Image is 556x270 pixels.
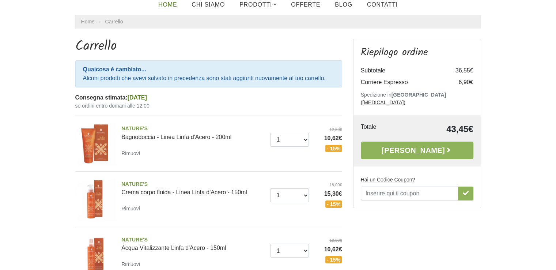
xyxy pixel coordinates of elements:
[121,206,140,211] small: Rimuovi
[361,65,444,76] td: Subtotale
[128,94,147,101] span: [DATE]
[402,123,473,136] td: 43,45€
[121,204,143,213] a: Rimuovi
[361,46,473,59] h3: Riepilogo ordine
[314,245,342,254] span: 10,62€
[121,150,140,156] small: Rimuovi
[314,127,342,133] del: 12,50€
[121,180,265,196] a: NATURE'SCrema corpo fluida - Linea Linfa d'Acero - 150ml
[392,92,446,98] b: [GEOGRAPHIC_DATA]
[73,177,116,221] img: Crema corpo fluida - Linea Linfa d'Acero - 150ml
[81,18,95,26] a: Home
[121,180,265,188] span: NATURE'S
[75,39,342,55] h1: Carrello
[121,259,143,269] a: Rimuovi
[361,100,405,105] a: ([MEDICAL_DATA])
[361,176,415,184] label: Hai un Codice Coupon?
[444,76,473,88] td: 6,90€
[361,76,444,88] td: Corriere Espresso
[121,125,265,133] span: NATURE'S
[75,93,342,102] div: Consegna stimata:
[121,125,265,140] a: NATURE'SBagnodoccia - Linea Linfa d'Acero - 200ml
[121,236,265,244] span: NATURE'S
[361,142,473,159] a: [PERSON_NAME]
[361,91,473,106] p: Spedizione in
[314,237,342,244] del: 12,50€
[444,65,473,76] td: 36,55€
[314,190,342,198] span: 15,30€
[325,200,342,208] span: - 15%
[75,102,342,110] small: se ordini entro domani alle 12:00
[325,145,342,152] span: - 15%
[325,256,342,263] span: - 15%
[314,182,342,188] del: 18,00€
[121,236,265,251] a: NATURE'SAcqua Vitalizzante Linfa d'Acero - 150ml
[361,177,415,183] u: Hai un Codice Coupon?
[361,187,458,200] input: Hai un Codice Coupon?
[121,261,140,267] small: Rimuovi
[75,15,481,29] nav: breadcrumb
[73,122,116,165] img: Bagnodoccia - Linea Linfa d'Acero - 200ml
[105,19,123,25] a: Carrello
[83,66,146,72] strong: Qualcosa è cambiato...
[314,134,342,143] span: 10,62€
[121,149,143,158] a: Rimuovi
[361,123,402,136] td: Totale
[75,60,342,87] div: Alcuni prodotti che avevi salvato in precedenza sono stati aggiunti nuovamente al tuo carrello.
